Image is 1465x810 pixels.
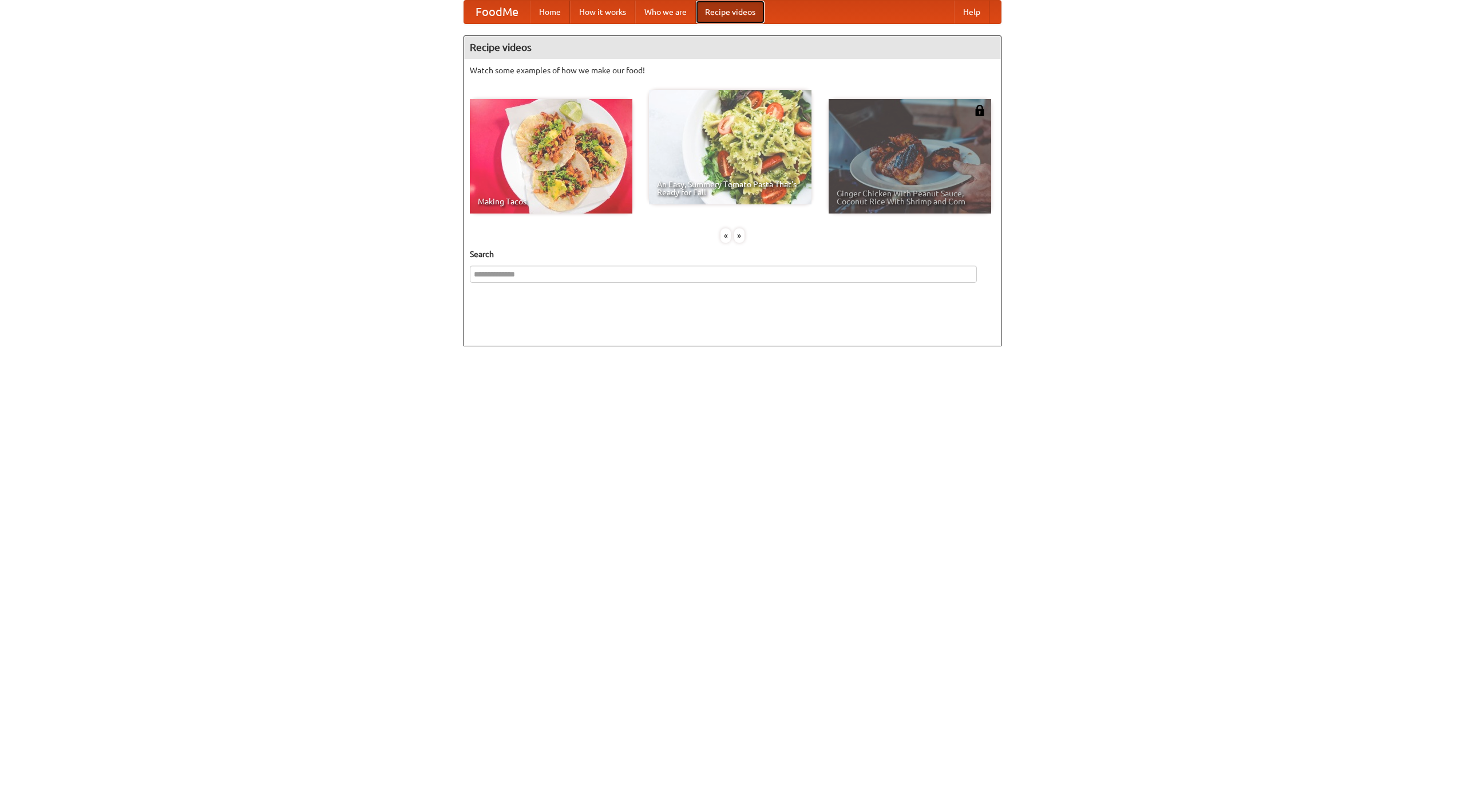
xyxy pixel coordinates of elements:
span: An Easy, Summery Tomato Pasta That's Ready for Fall [657,180,803,196]
p: Watch some examples of how we make our food! [470,65,995,76]
a: How it works [570,1,635,23]
a: Who we are [635,1,696,23]
a: Making Tacos [470,99,632,214]
a: Help [954,1,989,23]
span: Making Tacos [478,197,624,206]
a: An Easy, Summery Tomato Pasta That's Ready for Fall [649,90,811,204]
h5: Search [470,248,995,260]
h4: Recipe videos [464,36,1001,59]
a: FoodMe [464,1,530,23]
a: Home [530,1,570,23]
img: 483408.png [974,105,985,116]
div: « [720,228,731,243]
div: » [734,228,745,243]
a: Recipe videos [696,1,765,23]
